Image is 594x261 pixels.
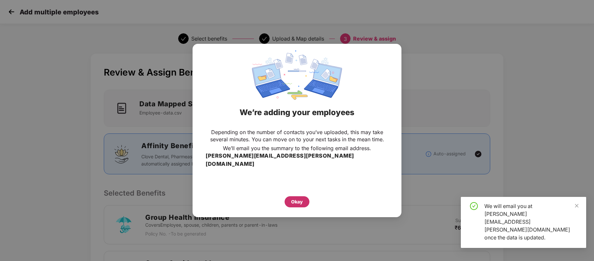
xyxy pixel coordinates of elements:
[201,100,393,125] div: We’re adding your employees
[470,202,478,210] span: check-circle
[206,129,388,143] p: Depending on the number of contacts you’ve uploaded, this may take several minutes. You can move ...
[484,202,578,241] div: We will email you at [PERSON_NAME][EMAIL_ADDRESS][PERSON_NAME][DOMAIN_NAME] once the data is upda...
[223,145,371,152] p: We’ll email you the summary to the following email address.
[252,50,342,100] img: svg+xml;base64,PHN2ZyBpZD0iRGF0YV9zeW5jaW5nIiB4bWxucz0iaHR0cDovL3d3dy53My5vcmcvMjAwMC9zdmciIHdpZH...
[206,152,388,168] h3: [PERSON_NAME][EMAIL_ADDRESS][PERSON_NAME][DOMAIN_NAME]
[291,198,303,205] div: Okay
[574,203,579,208] span: close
